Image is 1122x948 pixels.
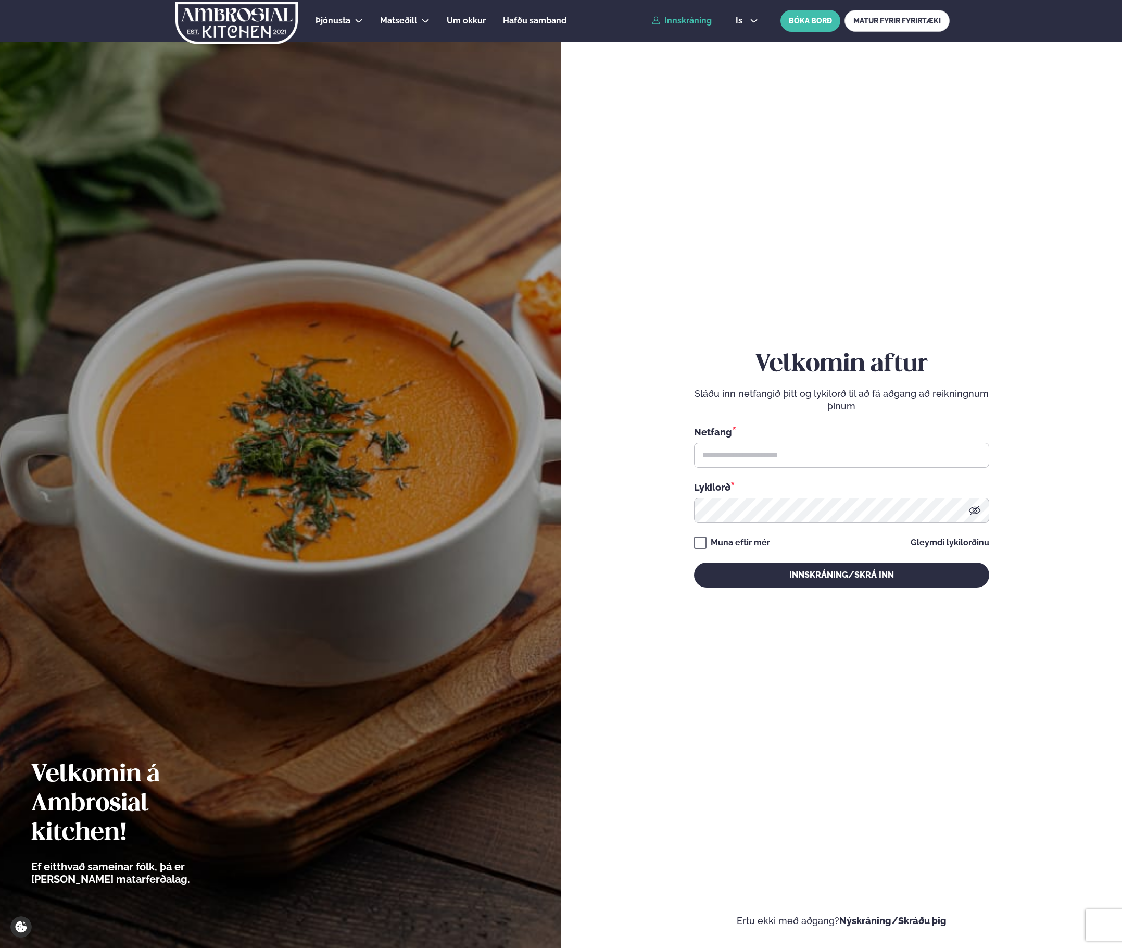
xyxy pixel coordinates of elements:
[652,16,712,26] a: Innskráning
[380,15,417,27] a: Matseðill
[694,563,989,588] button: Innskráning/Skrá inn
[174,2,299,44] img: logo
[844,10,950,32] a: MATUR FYRIR FYRIRTÆKI
[447,16,486,26] span: Um okkur
[839,915,947,926] a: Nýskráning/Skráðu þig
[694,480,989,494] div: Lykilorð
[316,16,350,26] span: Þjónusta
[694,350,989,379] h2: Velkomin aftur
[316,15,350,27] a: Þjónusta
[447,15,486,27] a: Um okkur
[592,915,1091,927] p: Ertu ekki með aðgang?
[31,860,247,885] p: Ef eitthvað sameinar fólk, þá er [PERSON_NAME] matarferðalag.
[736,17,746,25] span: is
[694,425,989,439] div: Netfang
[31,760,247,848] h2: Velkomin á Ambrosial kitchen!
[727,17,766,25] button: is
[694,388,989,413] p: Sláðu inn netfangið þitt og lykilorð til að fá aðgang að reikningnum þínum
[780,10,840,32] button: BÓKA BORÐ
[380,16,417,26] span: Matseðill
[911,539,989,547] a: Gleymdi lykilorðinu
[503,16,566,26] span: Hafðu samband
[503,15,566,27] a: Hafðu samband
[10,916,32,938] a: Cookie settings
